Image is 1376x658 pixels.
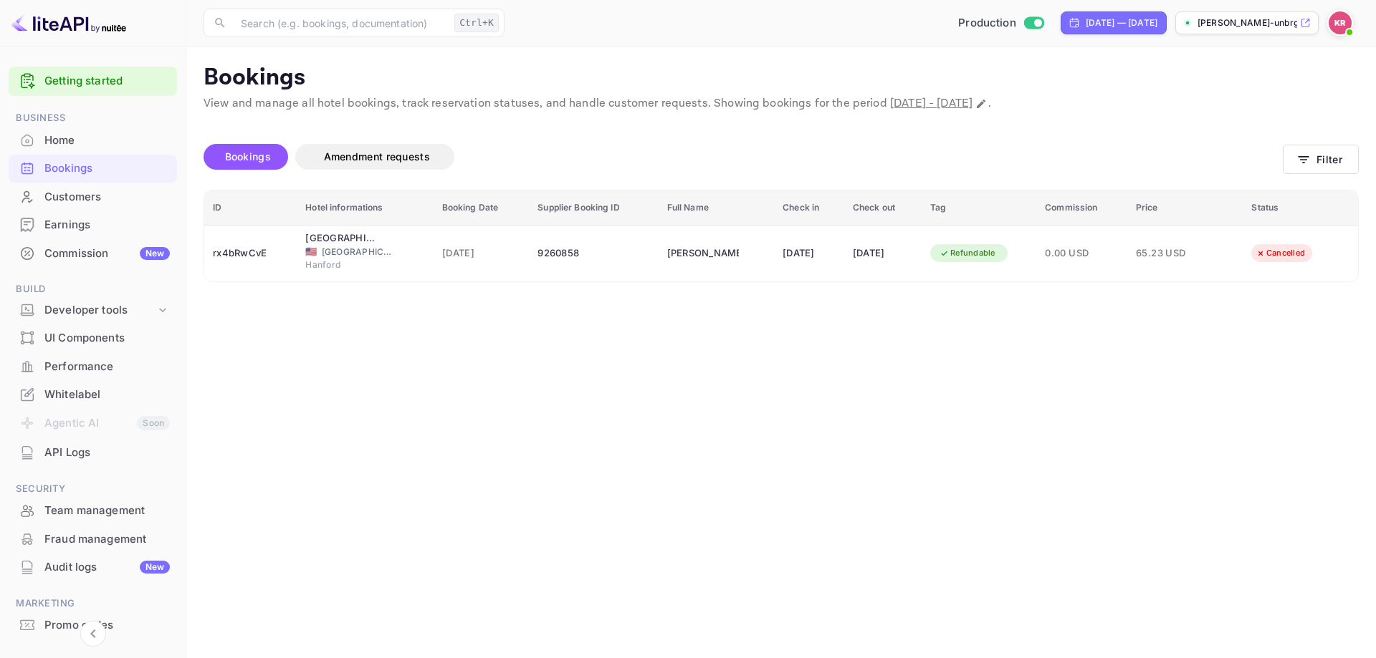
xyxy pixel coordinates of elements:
input: Search (e.g. bookings, documentation) [232,9,449,37]
div: Developer tools [9,298,177,323]
th: ID [204,190,297,226]
span: [DATE] [442,246,521,261]
div: Developer tools [44,302,156,319]
a: Getting started [44,73,170,89]
div: Commission [44,246,170,262]
a: Whitelabel [9,381,177,407]
div: CommissionNew [9,240,177,268]
a: Home [9,127,177,153]
div: [DATE] [783,242,836,265]
div: Audit logs [44,559,170,576]
p: Bookings [204,64,1359,92]
img: Kobus Roux [1329,11,1352,34]
button: Filter [1283,145,1359,174]
th: Booking Date [434,190,530,226]
div: account-settings tabs [204,144,1283,170]
span: [GEOGRAPHIC_DATA] [322,246,393,258]
div: Arturo Sandoval [667,242,739,265]
div: Customers [44,189,170,205]
a: API Logs [9,439,177,465]
span: Production [958,15,1016,32]
div: Bookings [9,155,177,183]
th: Price [1127,190,1243,226]
div: Fraud management [9,526,177,553]
div: Audit logsNew [9,553,177,581]
th: Check in [774,190,844,226]
a: Earnings [9,211,177,238]
span: Security [9,481,177,497]
div: Promo codes [44,617,170,634]
div: Performance [9,353,177,381]
a: Customers [9,183,177,210]
a: Fraud management [9,526,177,552]
div: Bookings [44,160,170,177]
div: API Logs [44,445,170,461]
a: Bookings [9,155,177,181]
a: Promo codes [9,611,177,638]
div: Getting started [9,67,177,96]
span: Amendment requests [324,150,430,163]
th: Hotel informations [297,190,433,226]
span: Bookings [225,150,271,163]
button: Change date range [974,97,988,111]
a: UI Components [9,324,177,351]
th: Supplier Booking ID [529,190,658,226]
div: Team management [9,497,177,525]
div: Home [44,132,170,149]
div: Whitelabel [9,381,177,409]
a: Audit logsNew [9,553,177,580]
table: booking table [204,190,1358,281]
a: Team management [9,497,177,523]
div: Ctrl+K [454,14,499,32]
div: Refundable [930,244,1005,262]
div: Whitelabel [44,387,170,403]
div: Cancelled [1246,244,1314,262]
div: New [140,561,170,574]
span: [DATE] - [DATE] [890,96,973,111]
th: Tag [922,190,1036,226]
button: Collapse navigation [80,621,106,647]
span: Business [9,110,177,126]
th: Check out [844,190,922,226]
span: 0.00 USD [1045,246,1119,261]
div: UI Components [9,324,177,352]
p: View and manage all hotel bookings, track reservation statuses, and handle customer requests. Sho... [204,95,1359,112]
div: Home [9,127,177,155]
th: Commission [1036,190,1127,226]
p: [PERSON_NAME]-unbrg.[PERSON_NAME]... [1198,16,1297,29]
div: Fraud management [44,531,170,548]
span: Hanford [305,258,377,271]
div: UI Components [44,330,170,347]
div: API Logs [9,439,177,467]
th: Full Name [659,190,774,226]
a: CommissionNew [9,240,177,266]
div: Customers [9,183,177,211]
span: Marketing [9,596,177,611]
div: [DATE] [853,242,913,265]
a: Performance [9,353,177,379]
div: Team management [44,503,170,519]
span: United States of America [305,247,317,256]
div: Promo codes [9,611,177,639]
div: [DATE] — [DATE] [1086,16,1157,29]
div: Switch to Sandbox mode [952,15,1049,32]
img: LiteAPI logo [11,11,126,34]
div: Earnings [9,211,177,239]
div: Earnings [44,217,170,233]
div: rx4bRwCvE [213,242,288,265]
div: New [140,247,170,260]
span: Build [9,281,177,297]
span: 65.23 USD [1136,246,1208,261]
div: 9260858 [537,242,649,265]
div: Rodeway Inn Downtown Hanford [305,231,377,246]
th: Status [1243,190,1358,226]
div: Performance [44,359,170,375]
